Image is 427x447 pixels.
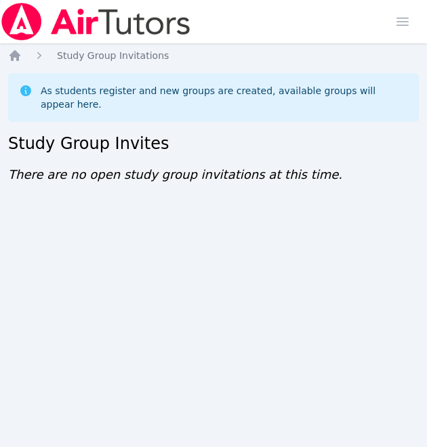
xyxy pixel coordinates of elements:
span: There are no open study group invitations at this time. [8,167,342,182]
span: Study Group Invitations [57,50,169,61]
h2: Study Group Invites [8,133,419,154]
a: Study Group Invitations [57,49,169,62]
div: As students register and new groups are created, available groups will appear here. [41,84,408,111]
nav: Breadcrumb [8,49,419,62]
